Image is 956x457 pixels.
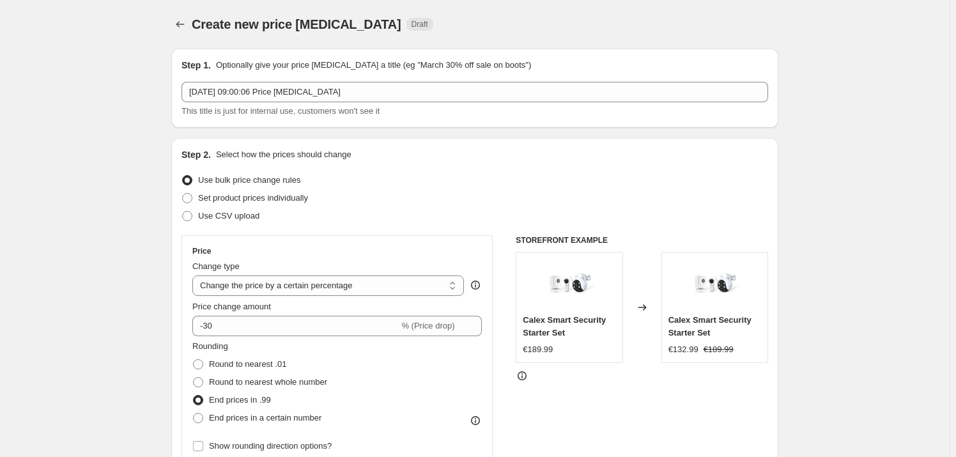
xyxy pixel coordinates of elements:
input: -15 [192,316,399,336]
span: Calex Smart Security Starter Set [523,315,606,337]
p: Optionally give your price [MEDICAL_DATA] a title (eg "March 30% off sale on boots") [216,59,531,72]
strike: €189.99 [704,343,734,356]
input: 30% off holiday sale [181,82,768,102]
span: Use CSV upload [198,211,259,221]
span: End prices in a certain number [209,413,321,422]
span: Set product prices individually [198,193,308,203]
span: Use bulk price change rules [198,175,300,185]
span: Calex Smart Security Starter Set [668,315,752,337]
span: Change type [192,261,240,271]
span: End prices in .99 [209,395,271,405]
span: Rounding [192,341,228,351]
h6: STOREFRONT EXAMPLE [516,235,768,245]
span: Round to nearest whole number [209,377,327,387]
h2: Step 2. [181,148,211,161]
h2: Step 1. [181,59,211,72]
span: Draft [412,19,428,29]
p: Select how the prices should change [216,148,351,161]
span: Round to nearest .01 [209,359,286,369]
img: Calex-Smart-Security-Starter-Set_80x.webp [544,259,595,310]
span: Create new price [MEDICAL_DATA] [192,17,401,31]
div: €132.99 [668,343,698,356]
div: help [469,279,482,291]
img: Calex-Smart-Security-Starter-Set_80x.webp [689,259,740,310]
button: Price change jobs [171,15,189,33]
span: This title is just for internal use, customers won't see it [181,106,380,116]
span: Show rounding direction options? [209,441,332,451]
span: % (Price drop) [401,321,454,330]
span: Price change amount [192,302,271,311]
h3: Price [192,246,211,256]
div: €189.99 [523,343,553,356]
